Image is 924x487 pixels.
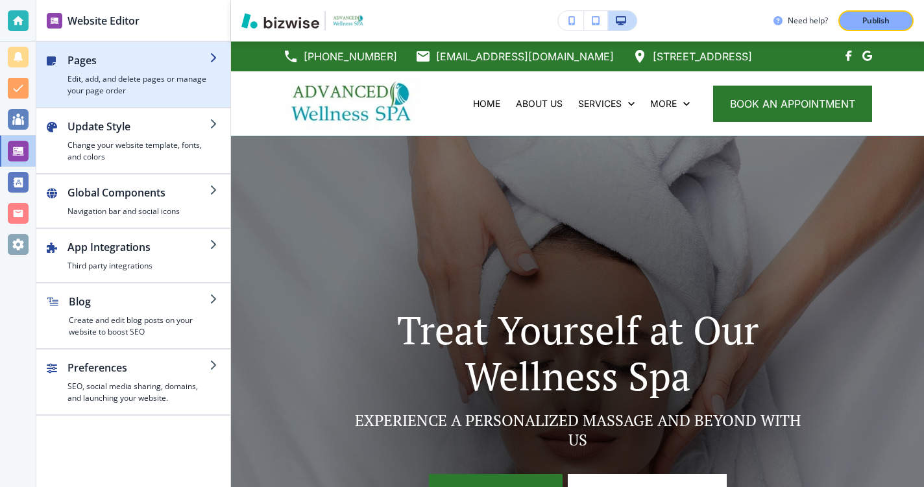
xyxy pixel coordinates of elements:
p: ABOUT US [516,97,563,110]
button: BlogCreate and edit blog posts on your website to boost SEO [36,283,230,348]
h4: SEO, social media sharing, domains, and launching your website. [67,381,210,404]
span: book an appointment [730,96,855,112]
button: PagesEdit, add, and delete pages or manage your page order [36,42,230,107]
h4: Edit, add, and delete pages or manage your page order [67,73,210,97]
button: Update StyleChange your website template, fonts, and colors [36,108,230,173]
p: EXPERIENCE A PERSONALIZED MASSAGE AND BEYOND WITH US [354,410,801,449]
img: Bizwise Logo [241,13,319,29]
h2: Pages [67,53,210,68]
a: [STREET_ADDRESS] [632,47,752,66]
img: Advanced Wellness Spa [283,76,422,130]
h4: Create and edit blog posts on your website to boost SEO [69,315,210,338]
a: [EMAIL_ADDRESS][DOMAIN_NAME] [415,47,614,66]
p: Publish [862,15,890,27]
button: Global ComponentsNavigation bar and social icons [36,174,230,228]
h2: Global Components [67,185,210,200]
h4: Third party integrations [67,260,210,272]
p: Treat Yourself at Our Wellness Spa [354,307,801,399]
h4: Navigation bar and social icons [67,206,210,217]
p: [PHONE_NUMBER] [304,47,397,66]
p: HOME [473,97,500,110]
h2: Preferences [67,360,210,375]
button: App IntegrationsThird party integrations [36,229,230,282]
h4: Change your website template, fonts, and colors [67,139,210,163]
button: Publish [838,10,914,31]
button: PreferencesSEO, social media sharing, domains, and launching your website. [36,350,230,414]
button: book an appointment [713,86,872,122]
h2: Update Style [67,119,210,134]
p: More [650,97,677,110]
h2: Blog [69,294,210,309]
h2: Website Editor [67,13,140,29]
img: Your Logo [331,14,366,27]
p: [EMAIL_ADDRESS][DOMAIN_NAME] [436,47,614,66]
img: editor icon [47,13,62,29]
h3: Need help? [788,15,828,27]
p: SERVICES [578,97,622,110]
p: [STREET_ADDRESS] [653,47,752,66]
h2: App Integrations [67,239,210,255]
a: [PHONE_NUMBER] [283,47,397,66]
